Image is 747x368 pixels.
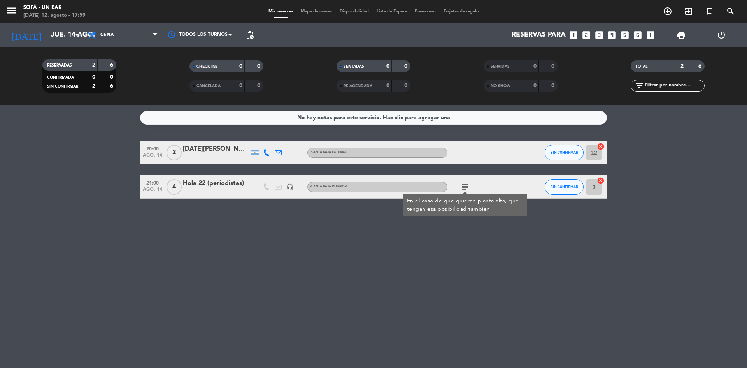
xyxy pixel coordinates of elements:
strong: 6 [110,83,115,89]
span: 2 [167,145,182,160]
span: Lista de Espera [373,9,411,14]
span: 20:00 [143,144,162,153]
div: Hola 22 (periodistas) [183,178,249,188]
span: ago. 14 [143,187,162,196]
strong: 0 [239,63,242,69]
span: 21:00 [143,178,162,187]
span: Mis reservas [265,9,297,14]
span: SENTADAS [344,65,364,69]
button: SIN CONFIRMAR [545,179,584,195]
i: [DATE] [6,26,47,44]
strong: 0 [404,83,409,88]
strong: 0 [386,83,389,88]
strong: 0 [551,63,556,69]
strong: 0 [386,63,389,69]
strong: 2 [92,62,95,68]
span: CONFIRMADA [47,76,74,79]
i: power_settings_new [717,30,726,40]
i: headset_mic [286,183,293,190]
i: looks_one [568,30,579,40]
i: cancel [597,177,605,185]
strong: 2 [680,63,684,69]
i: cancel [597,143,605,150]
span: 4 [167,179,182,195]
button: menu [6,5,18,19]
strong: 0 [110,74,115,80]
span: SIN CONFIRMAR [551,150,578,155]
i: search [726,7,735,16]
span: NO SHOW [491,84,510,88]
span: Reservas para [512,31,566,39]
span: SIN CONFIRMAR [551,185,578,189]
i: exit_to_app [684,7,693,16]
span: RESERVADAS [47,63,72,67]
span: print [677,30,686,40]
i: menu [6,5,18,16]
strong: 0 [257,63,262,69]
div: [DATE][PERSON_NAME] [183,144,249,154]
div: SOFÁ - un bar [23,4,86,12]
span: PLANTA BAJA INTERIOR [310,185,347,188]
i: looks_3 [594,30,604,40]
strong: 0 [533,63,537,69]
span: TOTAL [635,65,647,69]
span: CHECK INS [196,65,218,69]
i: add_box [645,30,656,40]
span: Pre-acceso [411,9,440,14]
strong: 6 [110,62,115,68]
strong: 0 [404,63,409,69]
span: SERVIDAS [491,65,510,69]
strong: 0 [533,83,537,88]
strong: 0 [257,83,262,88]
strong: 6 [698,63,703,69]
i: add_circle_outline [663,7,672,16]
strong: 0 [92,74,95,80]
i: subject [460,182,470,192]
span: SIN CONFIRMAR [47,85,78,88]
span: Disponibilidad [336,9,373,14]
span: pending_actions [245,30,254,40]
strong: 2 [92,83,95,89]
button: SIN CONFIRMAR [545,145,584,160]
span: Mapa de mesas [297,9,336,14]
i: looks_5 [620,30,630,40]
i: arrow_drop_down [72,30,82,40]
i: looks_two [581,30,591,40]
span: Cena [100,32,114,38]
i: turned_in_not [705,7,714,16]
div: LOG OUT [701,23,741,47]
span: PLANTA BAJA EXTERIOR [310,151,347,154]
span: CANCELADA [196,84,221,88]
i: looks_4 [607,30,617,40]
span: ago. 14 [143,153,162,162]
div: En el caso de que quieran planta alta, que tengan esa posibilidad tambien [407,197,523,213]
input: Filtrar por nombre... [644,81,704,90]
div: No hay notas para este servicio. Haz clic para agregar una [297,113,450,122]
span: RE AGENDADA [344,84,372,88]
strong: 0 [551,83,556,88]
i: filter_list [635,81,644,90]
strong: 0 [239,83,242,88]
span: Tarjetas de regalo [440,9,483,14]
div: [DATE] 12. agosto - 17:59 [23,12,86,19]
i: looks_6 [633,30,643,40]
